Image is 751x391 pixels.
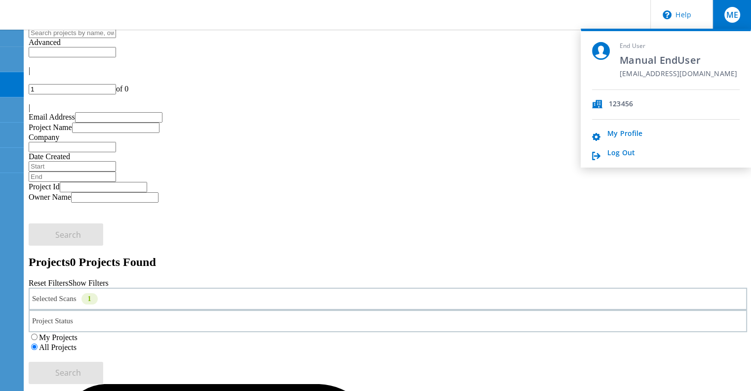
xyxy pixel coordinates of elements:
[29,223,103,246] button: Search
[10,19,116,28] a: Live Optics Dashboard
[29,172,116,182] input: End
[29,113,75,121] label: Email Address
[29,123,72,131] label: Project Name
[29,103,747,112] div: |
[726,11,738,19] span: ME
[29,288,747,310] div: Selected Scans
[29,28,116,38] input: Search projects by name, owner, ID, company, etc
[70,256,156,268] span: 0 Projects Found
[607,149,635,158] a: Log Out
[607,130,642,139] a: My Profile
[29,362,103,384] button: Search
[39,343,77,351] label: All Projects
[620,53,737,67] span: Manual EndUser
[29,152,70,161] label: Date Created
[620,42,737,50] span: End User
[29,161,116,172] input: Start
[29,279,68,287] a: Reset Filters
[55,229,81,240] span: Search
[609,100,633,109] span: 123456
[39,333,78,342] label: My Projects
[29,38,61,46] span: Advanced
[29,133,59,141] label: Company
[81,293,98,304] div: 1
[29,256,70,268] b: Projects
[68,279,108,287] a: Show Filters
[29,66,747,75] div: |
[29,193,71,201] label: Owner Name
[663,10,672,19] svg: \n
[55,367,81,378] span: Search
[29,310,747,332] div: Project Status
[116,85,128,93] span: of 0
[620,70,737,79] span: [EMAIL_ADDRESS][DOMAIN_NAME]
[29,182,60,191] label: Project Id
